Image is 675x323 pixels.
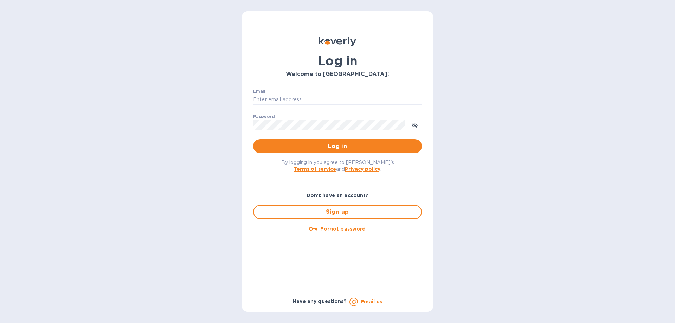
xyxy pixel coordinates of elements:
[307,193,369,198] b: Don't have an account?
[345,166,380,172] a: Privacy policy
[294,166,336,172] a: Terms of service
[320,226,366,232] u: Forgot password
[293,298,347,304] b: Have any questions?
[253,89,265,93] label: Email
[253,115,275,119] label: Password
[281,160,394,172] span: By logging in you agree to [PERSON_NAME]'s and .
[253,53,422,68] h1: Log in
[259,142,416,150] span: Log in
[253,95,422,105] input: Enter email address
[319,37,356,46] img: Koverly
[253,205,422,219] button: Sign up
[361,299,382,304] a: Email us
[253,71,422,78] h3: Welcome to [GEOGRAPHIC_DATA]!
[259,208,416,216] span: Sign up
[408,118,422,132] button: toggle password visibility
[253,139,422,153] button: Log in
